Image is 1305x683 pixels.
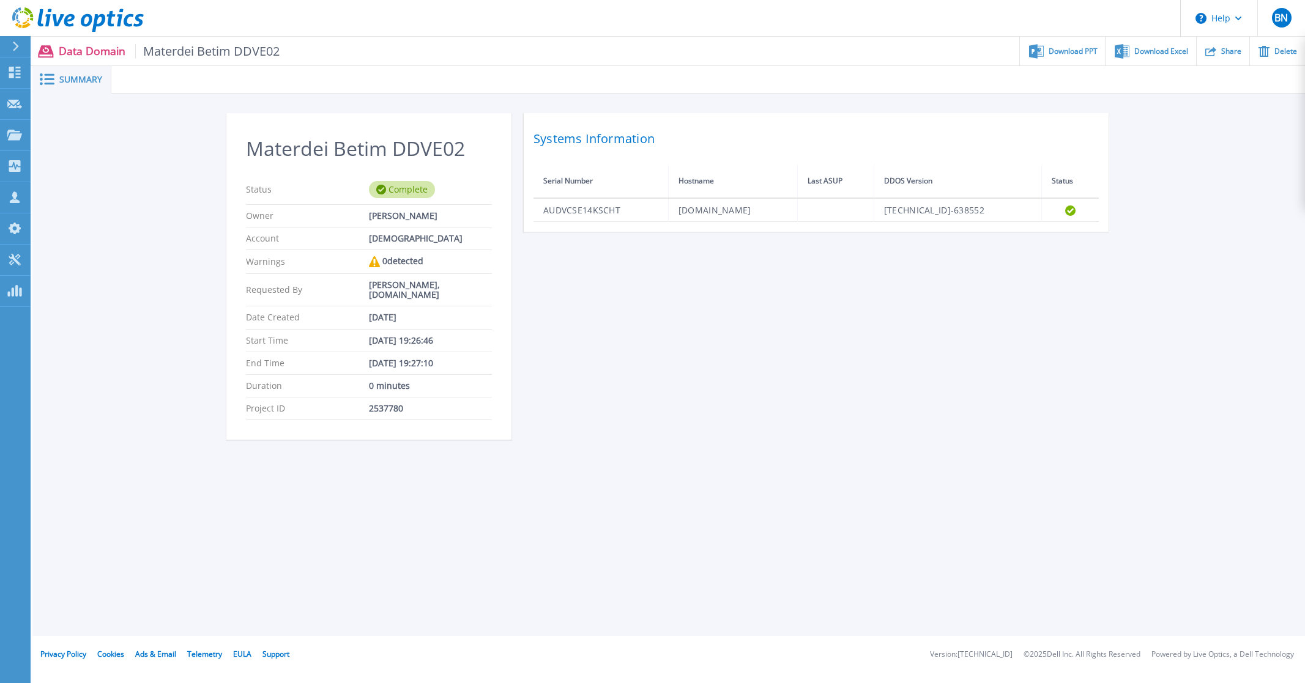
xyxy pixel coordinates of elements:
span: Download PPT [1049,48,1098,55]
li: Powered by Live Optics, a Dell Technology [1151,651,1294,659]
th: Last ASUP [797,164,874,198]
p: Warnings [246,256,369,267]
p: Start Time [246,336,369,345]
th: DDOS Version [874,164,1041,198]
div: [PERSON_NAME] [369,211,492,221]
li: © 2025 Dell Inc. All Rights Reserved [1024,651,1140,659]
p: Requested By [246,280,369,300]
a: Support [262,649,289,659]
a: Privacy Policy [40,649,86,659]
div: [DATE] 19:26:46 [369,336,492,345]
a: Ads & Email [135,649,176,659]
div: [DEMOGRAPHIC_DATA] [369,234,492,243]
p: Duration [246,381,369,391]
td: [DOMAIN_NAME] [668,198,797,222]
div: 2537780 [369,404,492,413]
h2: Materdei Betim DDVE02 [246,138,492,160]
th: Hostname [668,164,797,198]
th: Serial Number [534,164,668,198]
span: Summary [59,75,102,84]
div: [DATE] 19:27:10 [369,358,492,368]
span: Materdei Betim DDVE02 [135,44,280,58]
li: Version: [TECHNICAL_ID] [930,651,1013,659]
p: Date Created [246,312,369,322]
td: AUDVCSE14KSCHT [534,198,668,222]
p: End Time [246,358,369,368]
p: Status [246,181,369,198]
div: 0 minutes [369,381,492,391]
div: [DATE] [369,312,492,322]
div: 0 detected [369,256,492,267]
span: Download Excel [1134,48,1188,55]
a: Cookies [97,649,124,659]
span: BN [1274,13,1288,23]
p: Owner [246,211,369,221]
p: Project ID [246,404,369,413]
div: Complete [369,181,435,198]
td: [TECHNICAL_ID]-638552 [874,198,1041,222]
div: [PERSON_NAME], [DOMAIN_NAME] [369,280,492,300]
h2: Systems Information [534,128,1099,150]
a: EULA [233,649,251,659]
p: Account [246,234,369,243]
th: Status [1041,164,1099,198]
span: Share [1221,48,1241,55]
a: Telemetry [187,649,222,659]
p: Data Domain [59,44,280,58]
span: Delete [1274,48,1297,55]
